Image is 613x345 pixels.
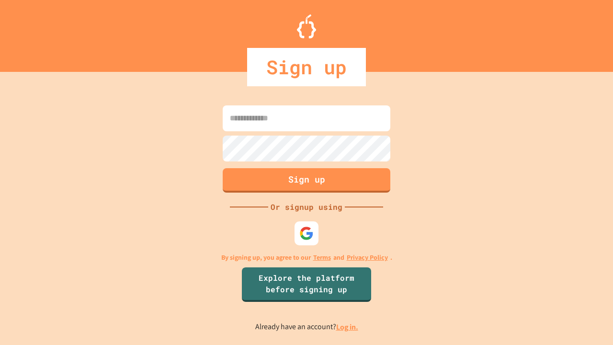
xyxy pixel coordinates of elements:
[299,226,314,241] img: google-icon.svg
[297,14,316,38] img: Logo.svg
[223,168,390,193] button: Sign up
[255,321,358,333] p: Already have an account?
[313,253,331,263] a: Terms
[247,48,366,86] div: Sign up
[347,253,388,263] a: Privacy Policy
[268,201,345,213] div: Or signup using
[336,322,358,332] a: Log in.
[242,267,371,302] a: Explore the platform before signing up
[221,253,392,263] p: By signing up, you agree to our and .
